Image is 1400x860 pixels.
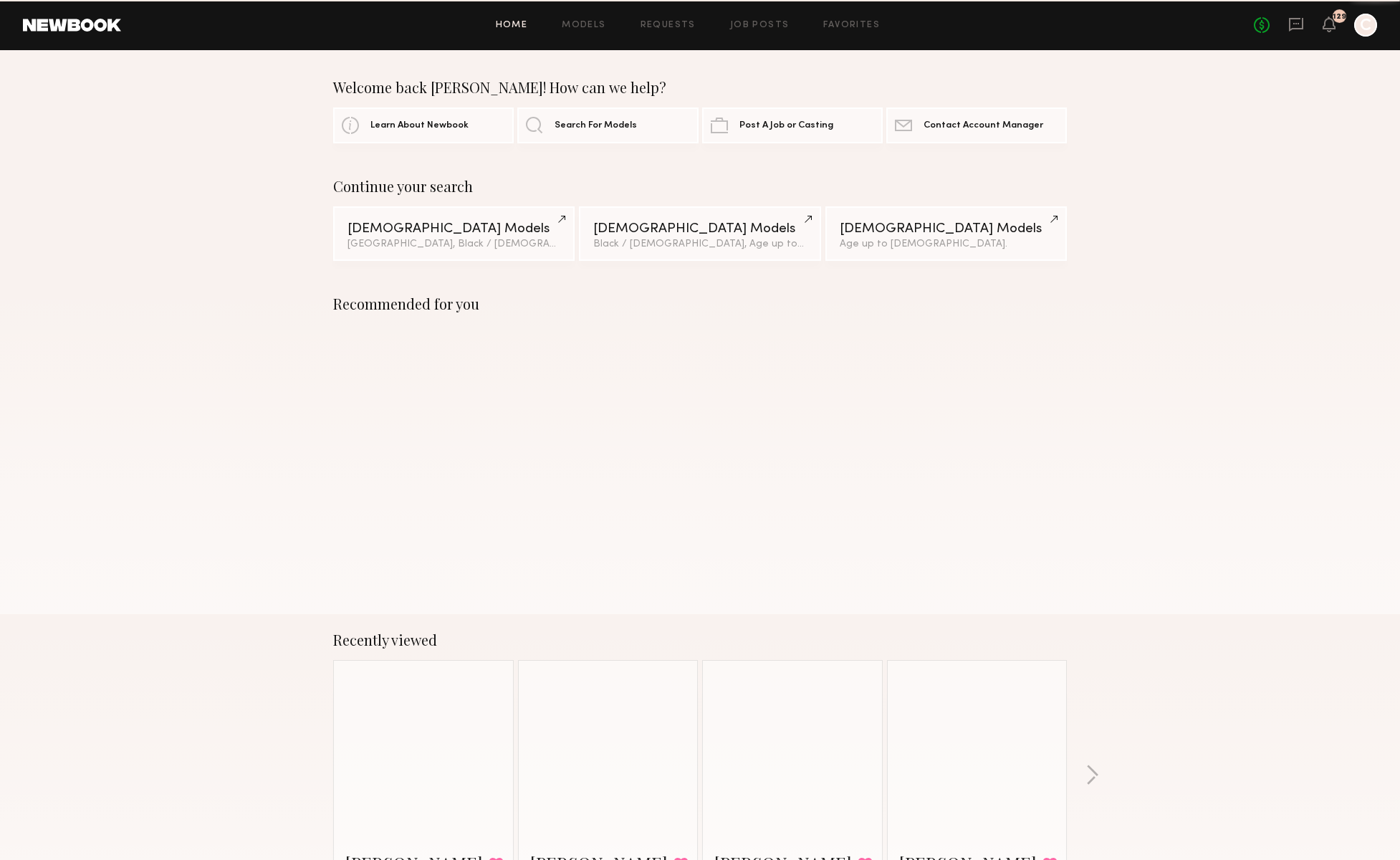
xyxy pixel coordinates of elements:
[702,107,883,143] a: Post A Job or Casting
[730,21,790,30] a: Job Posts
[579,206,820,261] a: [DEMOGRAPHIC_DATA] ModelsBlack / [DEMOGRAPHIC_DATA], Age up to [DEMOGRAPHIC_DATA].
[1333,13,1346,21] div: 129
[886,107,1067,143] a: Contact Account Manager
[347,239,560,249] div: [GEOGRAPHIC_DATA], Black / [DEMOGRAPHIC_DATA]
[517,107,698,143] a: Search For Models
[739,121,833,130] span: Post A Job or Casting
[333,295,1067,312] div: Recommended for you
[562,21,605,30] a: Models
[333,79,1067,96] div: Welcome back [PERSON_NAME]! How can we help?
[333,178,1067,195] div: Continue your search
[333,206,575,261] a: [DEMOGRAPHIC_DATA] Models[GEOGRAPHIC_DATA], Black / [DEMOGRAPHIC_DATA]
[924,121,1043,130] span: Contact Account Manager
[641,21,696,30] a: Requests
[347,222,560,236] div: [DEMOGRAPHIC_DATA] Models
[840,222,1053,236] div: [DEMOGRAPHIC_DATA] Models
[1354,14,1377,37] a: C
[555,121,637,130] span: Search For Models
[593,239,806,249] div: Black / [DEMOGRAPHIC_DATA], Age up to [DEMOGRAPHIC_DATA].
[496,21,528,30] a: Home
[825,206,1067,261] a: [DEMOGRAPHIC_DATA] ModelsAge up to [DEMOGRAPHIC_DATA].
[333,107,514,143] a: Learn About Newbook
[840,239,1053,249] div: Age up to [DEMOGRAPHIC_DATA].
[593,222,806,236] div: [DEMOGRAPHIC_DATA] Models
[370,121,469,130] span: Learn About Newbook
[333,631,1067,649] div: Recently viewed
[823,21,880,30] a: Favorites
